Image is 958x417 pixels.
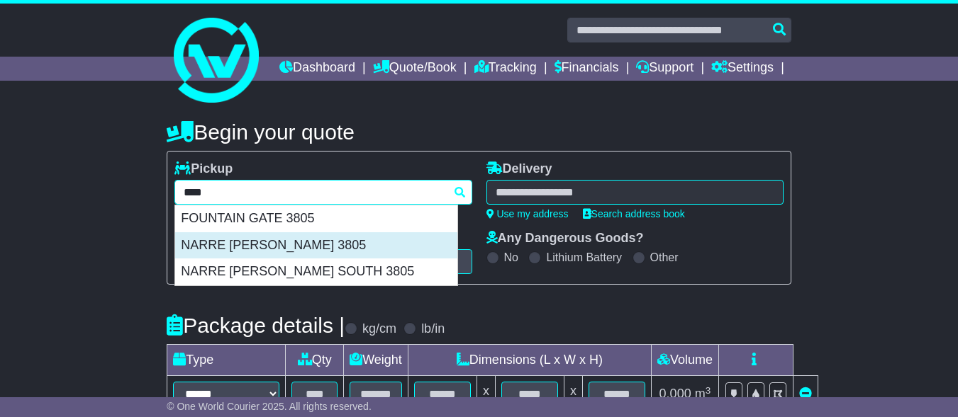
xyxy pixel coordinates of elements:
[474,57,537,81] a: Tracking
[175,232,457,259] div: NARRE [PERSON_NAME] 3805
[408,345,651,376] td: Dimensions (L x W x H)
[636,57,694,81] a: Support
[175,205,457,232] div: FOUNTAIN GATE 3805
[564,376,582,413] td: x
[279,57,355,81] a: Dashboard
[583,208,685,219] a: Search address book
[799,387,812,401] a: Remove this item
[486,231,644,246] label: Any Dangerous Goods?
[659,387,691,401] span: 0.000
[167,120,791,144] h4: Begin your quote
[174,161,233,177] label: Pickup
[175,258,457,285] div: NARRE [PERSON_NAME] SOUTH 3805
[546,251,622,264] label: Lithium Battery
[706,385,711,396] sup: 3
[711,57,774,81] a: Settings
[286,345,344,376] td: Qty
[362,321,396,337] label: kg/cm
[504,251,518,264] label: No
[167,401,372,412] span: © One World Courier 2025. All rights reserved.
[167,314,345,337] h4: Package details |
[167,345,286,376] td: Type
[555,57,619,81] a: Financials
[486,161,552,177] label: Delivery
[421,321,445,337] label: lb/in
[174,180,472,205] typeahead: Please provide city
[373,57,457,81] a: Quote/Book
[477,376,495,413] td: x
[344,345,408,376] td: Weight
[486,208,569,219] a: Use my address
[695,387,711,401] span: m
[650,251,679,264] label: Other
[651,345,718,376] td: Volume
